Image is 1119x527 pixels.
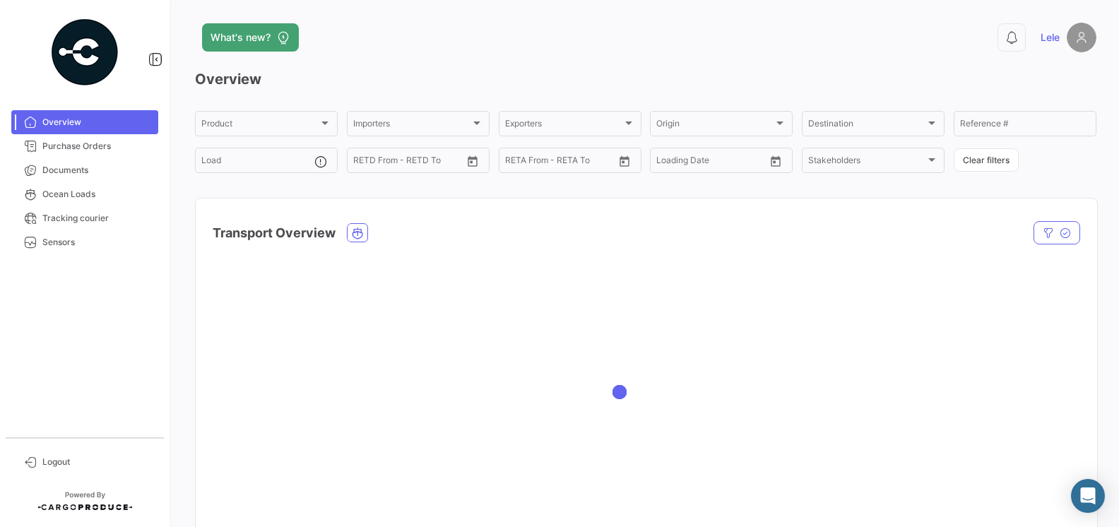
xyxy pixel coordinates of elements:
[954,148,1019,172] button: Clear filters
[42,140,153,153] span: Purchase Orders
[49,17,120,88] img: powered-by.png
[348,224,367,242] button: Ocean
[42,116,153,129] span: Overview
[202,23,299,52] button: What's new?
[656,121,774,131] span: Origin
[11,206,158,230] a: Tracking courier
[11,158,158,182] a: Documents
[614,150,635,172] button: Open calendar
[353,158,373,167] input: From
[656,158,676,167] input: From
[42,236,153,249] span: Sensors
[383,158,434,167] input: To
[1067,23,1096,52] img: placeholder-user.png
[808,121,925,131] span: Destination
[505,121,622,131] span: Exporters
[808,158,925,167] span: Stakeholders
[535,158,586,167] input: To
[505,158,525,167] input: From
[1041,30,1060,45] span: Lele
[353,121,470,131] span: Importers
[11,182,158,206] a: Ocean Loads
[201,121,319,131] span: Product
[686,158,738,167] input: To
[765,150,786,172] button: Open calendar
[1071,479,1105,513] div: Abrir Intercom Messenger
[42,188,153,201] span: Ocean Loads
[213,223,336,243] h4: Transport Overview
[195,69,1096,89] h3: Overview
[462,150,483,172] button: Open calendar
[42,456,153,468] span: Logout
[11,230,158,254] a: Sensors
[11,134,158,158] a: Purchase Orders
[42,164,153,177] span: Documents
[42,212,153,225] span: Tracking courier
[211,30,271,45] span: What's new?
[11,110,158,134] a: Overview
